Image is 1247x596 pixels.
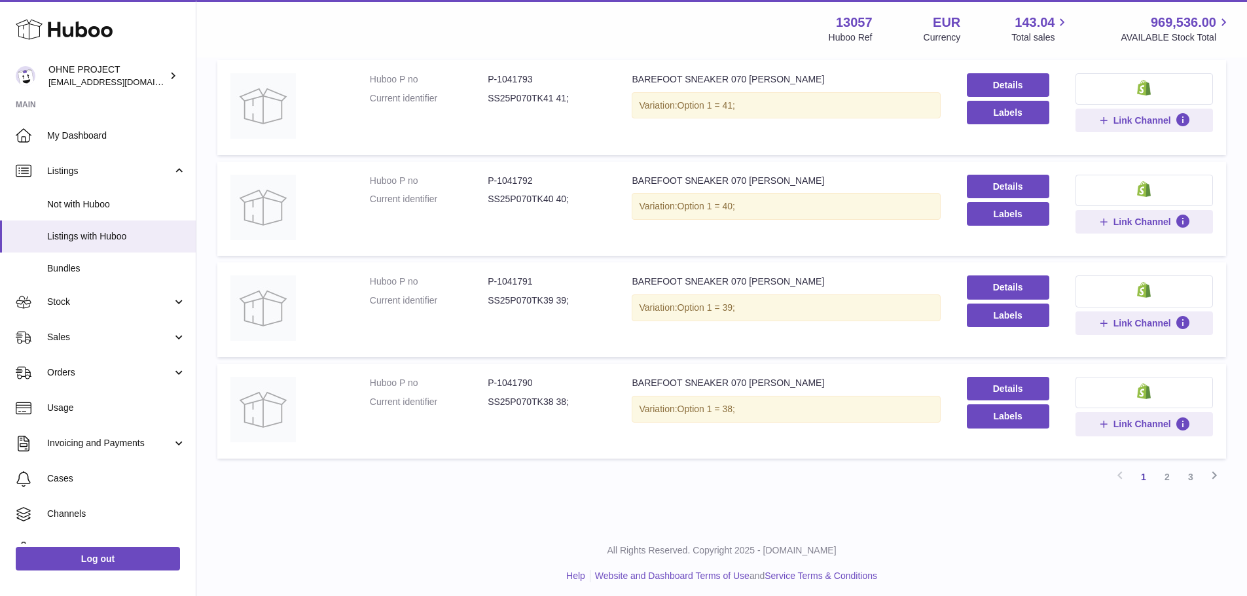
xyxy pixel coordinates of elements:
button: Labels [967,202,1049,226]
a: 969,536.00 AVAILABLE Stock Total [1121,14,1231,44]
div: Variation: [632,294,940,321]
span: Link Channel [1113,114,1171,126]
img: BAREFOOT SNEAKER 070 TEDDY KHAKI [230,377,296,442]
a: Details [967,73,1049,97]
a: Service Terms & Conditions [765,570,877,581]
span: Option 1 = 38; [678,404,735,414]
div: Variation: [632,92,940,119]
span: AVAILABLE Stock Total [1121,31,1231,44]
span: Option 1 = 39; [678,302,735,313]
img: shopify-small.png [1137,282,1151,298]
div: Variation: [632,193,940,220]
button: Link Channel [1075,412,1213,436]
a: Website and Dashboard Terms of Use [595,570,750,581]
div: OHNE PROJECT [48,63,166,88]
span: Not with Huboo [47,198,186,211]
span: Total sales [1011,31,1070,44]
span: Link Channel [1113,418,1171,430]
span: Settings [47,543,186,555]
img: shopify-small.png [1137,80,1151,96]
span: Bundles [47,262,186,275]
dt: Current identifier [370,193,488,205]
dd: SS25P070TK40 40; [488,193,605,205]
span: 143.04 [1015,14,1055,31]
strong: 13057 [836,14,873,31]
div: Huboo Ref [829,31,873,44]
button: Labels [967,101,1049,124]
dd: SS25P070TK39 39; [488,294,605,307]
dd: SS25P070TK38 38; [488,396,605,408]
img: BAREFOOT SNEAKER 070 TEDDY KHAKI [230,275,296,341]
dt: Current identifier [370,294,488,307]
div: BAREFOOT SNEAKER 070 [PERSON_NAME] [632,175,940,187]
span: Stock [47,296,172,308]
a: 1 [1132,465,1155,489]
a: Log out [16,547,180,570]
div: Variation: [632,396,940,423]
dt: Huboo P no [370,175,488,187]
span: Link Channel [1113,317,1171,329]
img: shopify-small.png [1137,383,1151,399]
button: Link Channel [1075,210,1213,234]
dt: Huboo P no [370,275,488,288]
span: Cases [47,472,186,485]
dt: Current identifier [370,92,488,105]
span: Listings [47,165,172,177]
a: Details [967,175,1049,198]
a: Help [566,570,585,581]
span: 969,536.00 [1151,14,1216,31]
span: Option 1 = 40; [678,201,735,211]
div: BAREFOOT SNEAKER 070 [PERSON_NAME] [632,73,940,86]
span: Invoicing and Payments [47,437,172,449]
div: BAREFOOT SNEAKER 070 [PERSON_NAME] [632,377,940,389]
img: BAREFOOT SNEAKER 070 TEDDY KHAKI [230,175,296,240]
span: Channels [47,508,186,520]
span: [EMAIL_ADDRESS][DOMAIN_NAME] [48,77,192,87]
a: Details [967,377,1049,400]
div: Currency [924,31,961,44]
span: Sales [47,331,172,343]
dd: P-1041790 [488,377,605,389]
a: 2 [1155,465,1179,489]
div: BAREFOOT SNEAKER 070 [PERSON_NAME] [632,275,940,288]
dt: Huboo P no [370,73,488,86]
dd: P-1041792 [488,175,605,187]
button: Link Channel [1075,109,1213,132]
dd: P-1041793 [488,73,605,86]
strong: EUR [933,14,960,31]
p: All Rights Reserved. Copyright 2025 - [DOMAIN_NAME] [207,544,1237,557]
span: Usage [47,402,186,414]
li: and [590,570,877,582]
button: Labels [967,304,1049,327]
button: Labels [967,404,1049,428]
img: BAREFOOT SNEAKER 070 TEDDY KHAKI [230,73,296,139]
dt: Huboo P no [370,377,488,389]
dd: P-1041791 [488,275,605,288]
span: Orders [47,366,172,379]
img: shopify-small.png [1137,181,1151,197]
span: Listings with Huboo [47,230,186,243]
span: Link Channel [1113,216,1171,228]
a: 143.04 Total sales [1011,14,1070,44]
button: Link Channel [1075,311,1213,335]
img: internalAdmin-13057@internal.huboo.com [16,66,35,86]
span: Option 1 = 41; [678,100,735,111]
span: My Dashboard [47,130,186,142]
a: Details [967,275,1049,299]
dt: Current identifier [370,396,488,408]
a: 3 [1179,465,1202,489]
dd: SS25P070TK41 41; [488,92,605,105]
